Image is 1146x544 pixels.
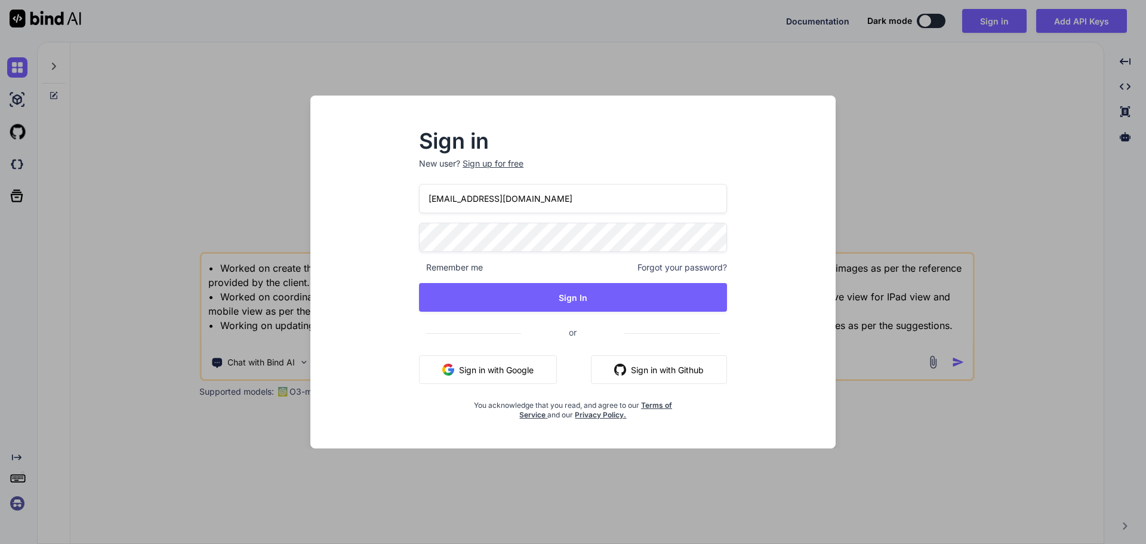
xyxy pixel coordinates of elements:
input: Login or Email [419,184,727,213]
span: or [521,318,624,347]
img: github [614,364,626,376]
div: You acknowledge that you read, and agree to our and our [470,394,676,420]
p: New user? [419,158,727,184]
img: google [442,364,454,376]
button: Sign In [419,283,727,312]
a: Terms of Service [519,401,672,419]
span: Forgot your password? [637,262,727,273]
button: Sign in with Google [419,355,557,384]
button: Sign in with Github [591,355,727,384]
span: Remember me [419,262,483,273]
h2: Sign in [419,131,727,150]
div: Sign up for free [463,158,523,170]
a: Privacy Policy. [575,410,626,419]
